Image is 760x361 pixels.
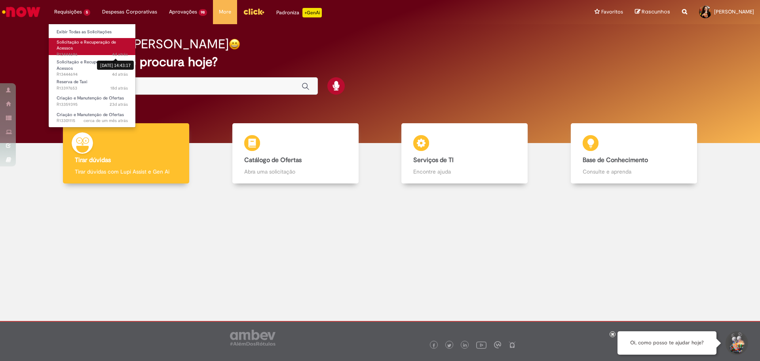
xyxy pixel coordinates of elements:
p: +GenAi [302,8,322,17]
span: Criação e Manutenção de Ofertas [57,112,124,118]
span: Criação e Manutenção de Ofertas [57,95,124,101]
p: Consulte e aprenda [583,168,685,176]
button: Iniciar Conversa de Suporte [724,331,748,355]
a: Tirar dúvidas Tirar dúvidas com Lupi Assist e Gen Ai [42,123,211,184]
img: logo_footer_ambev_rotulo_gray.png [230,330,275,346]
a: Rascunhos [635,8,670,16]
span: Solicitação e Recuperação de Acessos [57,39,116,52]
span: 4d atrás [112,71,128,77]
span: Aprovações [169,8,197,16]
a: Exibir Todas as Solicitações [49,28,136,36]
span: 5 [84,9,90,16]
div: Padroniza [276,8,322,17]
span: Reserva de Taxi [57,79,87,85]
a: Aberto R13397653 : Reserva de Taxi [49,78,136,92]
time: 17/07/2025 09:42:39 [84,118,128,124]
img: logo_footer_twitter.png [447,344,451,348]
div: [DATE] 14:43:17 [97,61,134,70]
span: Rascunhos [642,8,670,15]
h2: O que você procura hoje? [68,55,692,69]
img: logo_footer_workplace.png [494,341,501,348]
a: Base de Conhecimento Consulte e aprenda [549,123,719,184]
b: Tirar dúvidas [75,156,111,164]
time: 11/08/2025 15:10:08 [110,85,128,91]
a: Serviços de TI Encontre ajuda [380,123,549,184]
b: Serviços de TI [413,156,454,164]
p: Abra uma solicitação [244,168,347,176]
img: logo_footer_facebook.png [432,344,436,348]
ul: Requisições [48,24,136,128]
img: logo_footer_youtube.png [476,340,486,350]
time: 06/08/2025 12:12:39 [110,101,128,107]
b: Catálogo de Ofertas [244,156,302,164]
span: R13444696 [57,52,128,58]
img: logo_footer_linkedin.png [463,343,467,348]
a: Aberto R13444694 : Solicitação e Recuperação de Acessos [49,58,136,75]
span: Favoritos [601,8,623,16]
span: Solicitação e Recuperação de Acessos [57,59,116,71]
a: Aberto R13301115 : Criação e Manutenção de Ofertas [49,111,136,125]
span: More [219,8,231,16]
span: 18d atrás [110,85,128,91]
h2: Boa tarde, [PERSON_NAME] [68,37,229,51]
time: 25/08/2025 14:42:39 [112,71,128,77]
span: 98 [199,9,207,16]
p: Tirar dúvidas com Lupi Assist e Gen Ai [75,168,177,176]
span: cerca de um mês atrás [84,118,128,124]
img: logo_footer_naosei.png [509,341,516,348]
span: [PERSON_NAME] [714,8,754,15]
span: 4d atrás [112,52,128,57]
img: happy-face.png [229,38,240,50]
a: Aberto R13444696 : Solicitação e Recuperação de Acessos [49,38,136,55]
a: Catálogo de Ofertas Abra uma solicitação [211,123,380,184]
span: R13444694 [57,71,128,78]
span: Requisições [54,8,82,16]
div: Oi, como posso te ajudar hoje? [617,331,716,355]
span: Despesas Corporativas [102,8,157,16]
a: Aberto R13359395 : Criação e Manutenção de Ofertas [49,94,136,109]
b: Base de Conhecimento [583,156,648,164]
img: ServiceNow [1,4,42,20]
span: 23d atrás [110,101,128,107]
img: click_logo_yellow_360x200.png [243,6,264,17]
span: R13359395 [57,101,128,108]
p: Encontre ajuda [413,168,516,176]
span: R13301115 [57,118,128,124]
span: R13397653 [57,85,128,92]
